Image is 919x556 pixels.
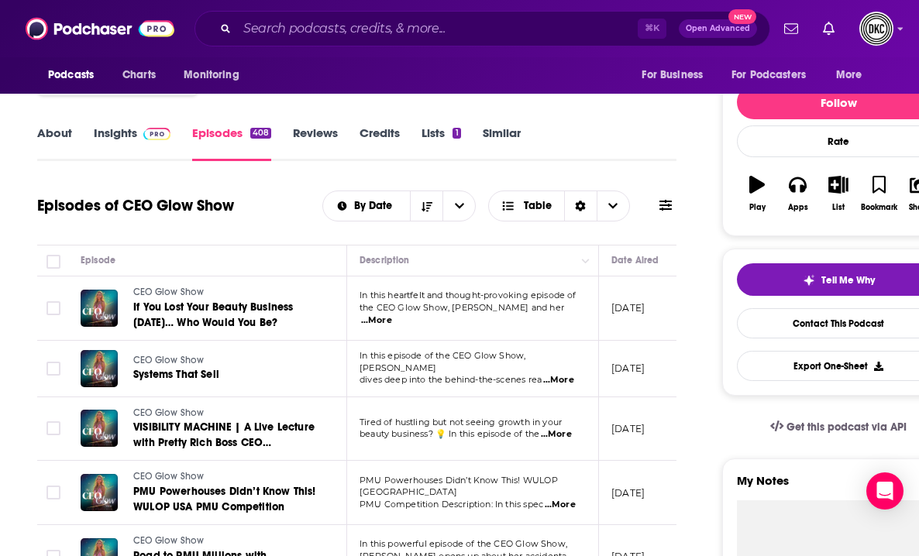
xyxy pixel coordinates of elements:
a: Get this podcast via API [758,408,919,446]
div: Description [360,251,409,269]
button: Choose View [488,190,630,221]
button: Apps [777,166,817,221]
div: 408 [250,128,271,139]
span: ...More [541,428,572,441]
span: PMU Competition Description: In this spec [360,499,543,510]
span: PMU Powerhouses Didn’t Know This! WULOP USA PMU Competition [133,485,316,513]
div: List [832,203,845,212]
button: Column Actions [577,252,595,270]
button: List [818,166,859,221]
div: Open Intercom Messenger [866,472,904,510]
img: Podchaser Pro [143,128,170,140]
a: Show notifications dropdown [817,15,841,42]
button: open menu [721,60,828,90]
span: VISIBILITY MACHINE | A Live Lecture with Pretty Rich Boss CEO [PERSON_NAME] [133,420,315,465]
button: open menu [37,60,114,90]
span: Get this podcast via API [786,420,907,434]
img: tell me why sparkle [803,274,815,287]
span: CEO Glow Show [133,287,204,297]
a: Systems That Sell [133,367,294,383]
p: [DATE] [611,301,645,314]
button: open menu [173,60,259,90]
span: In this episode of the CEO Glow Show, [PERSON_NAME] [360,350,525,373]
span: Toggle select row [46,486,60,499]
span: Toggle select row [46,362,60,376]
span: If You Lost Your Beauty Business [DATE]… Who Would You Be? [133,300,293,329]
span: Toggle select row [46,301,60,315]
button: open menu [825,60,882,90]
a: VISIBILITY MACHINE | A Live Lecture with Pretty Rich Boss CEO [PERSON_NAME] [133,420,319,451]
button: open menu [442,191,475,221]
span: ...More [361,314,392,327]
span: By Date [354,201,398,211]
span: More [836,64,862,86]
a: CEO Glow Show [133,354,294,368]
h1: Episodes of CEO Glow Show [37,196,234,215]
span: PMU Powerhouses Didn’t Know This! WULOP [GEOGRAPHIC_DATA] [360,475,558,498]
span: Charts [122,64,156,86]
img: User Profile [859,12,893,46]
button: Bookmark [859,166,899,221]
span: Toggle select row [46,421,60,435]
span: ⌘ K [638,19,666,39]
button: open menu [631,60,722,90]
span: For Business [642,64,703,86]
a: Lists1 [422,125,460,161]
p: [DATE] [611,422,645,435]
span: ...More [543,374,574,386]
a: CEO Glow Show [133,534,319,548]
a: PMU Powerhouses Didn’t Know This! WULOP USA PMU Competition [133,484,319,515]
a: CEO Glow Show [133,407,319,420]
h2: Choose List sort [322,190,477,221]
span: beauty business? 💡 In this episode of the [360,428,539,439]
span: For Podcasters [731,64,806,86]
div: Sort Direction [564,191,597,221]
div: Play [749,203,766,212]
div: Date Aired [611,251,659,269]
div: Search podcasts, credits, & more... [194,11,770,46]
span: CEO Glow Show [133,355,204,366]
span: Tired of hustling but not seeing growth in your [360,417,562,427]
span: CEO Glow Show [133,535,204,546]
span: CEO Glow Show [133,471,204,482]
a: InsightsPodchaser Pro [94,125,170,161]
div: 1 [453,128,460,139]
span: CEO Glow Show [133,407,204,418]
a: Credits [360,125,400,161]
span: Systems That Sell [133,368,219,381]
span: New [728,9,756,24]
span: Open Advanced [686,25,750,33]
span: Table [524,201,552,211]
span: Podcasts [48,64,94,86]
a: About [37,125,72,161]
div: Apps [788,203,808,212]
a: CEO Glow Show [133,286,319,300]
button: Play [737,166,777,221]
div: Bookmark [861,203,897,212]
button: Sort Direction [410,191,442,221]
span: In this powerful episode of the CEO Glow Show, [360,538,567,549]
a: Charts [112,60,165,90]
button: open menu [323,201,411,211]
input: Search podcasts, credits, & more... [237,16,638,41]
span: Tell Me Why [821,274,875,287]
span: ...More [545,499,576,511]
span: Logged in as DKCMediatech [859,12,893,46]
a: Show notifications dropdown [778,15,804,42]
a: If You Lost Your Beauty Business [DATE]… Who Would You Be? [133,300,319,331]
button: Show profile menu [859,12,893,46]
img: Podchaser - Follow, Share and Rate Podcasts [26,14,174,43]
a: Episodes408 [192,125,271,161]
a: Similar [483,125,521,161]
p: [DATE] [611,362,645,375]
span: dives deep into the behind-the-scenes rea [360,374,542,385]
a: Reviews [293,125,338,161]
span: Monitoring [184,64,239,86]
span: the CEO Glow Show, [PERSON_NAME] and her [360,302,564,313]
span: In this heartfelt and thought-provoking episode of [360,290,577,300]
a: CEO Glow Show [133,470,319,484]
p: [DATE] [611,486,645,499]
button: Open AdvancedNew [679,19,757,38]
